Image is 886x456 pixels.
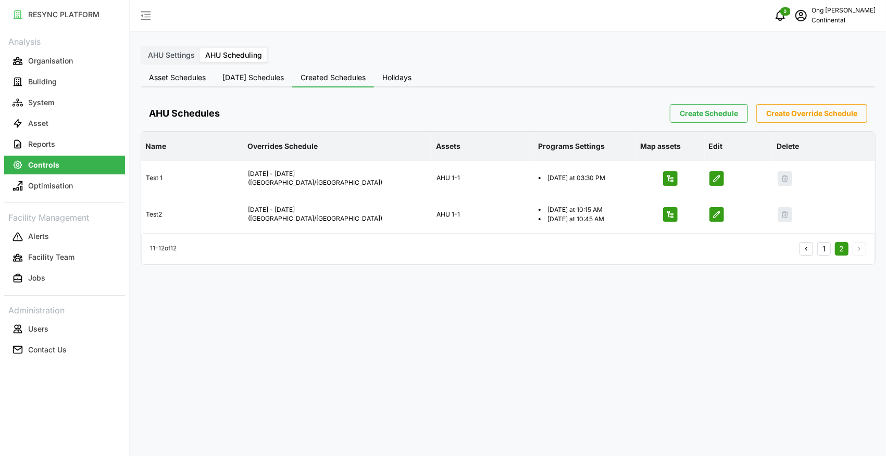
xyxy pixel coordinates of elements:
[245,133,429,160] p: Overrides Schedule
[4,156,125,174] button: Controls
[150,244,177,254] p: 11 - 12 of 12
[4,247,125,268] a: Facility Team
[4,155,125,175] a: Controls
[4,226,125,247] a: Alerts
[812,16,876,26] p: Continental
[205,50,262,59] span: AHU Scheduling
[4,114,125,133] button: Asset
[142,202,243,227] div: Test2
[149,107,220,120] h4: AHU Schedules
[4,302,125,317] p: Administration
[4,269,125,288] button: Jobs
[244,197,431,232] div: [DATE] - [DATE] ([GEOGRAPHIC_DATA]/[GEOGRAPHIC_DATA])
[4,134,125,155] a: Reports
[28,324,48,334] p: Users
[301,74,366,81] span: Created Schedules
[536,133,634,160] p: Programs Settings
[817,242,831,256] button: 1
[4,135,125,154] button: Reports
[28,9,99,20] p: RESYNC PLATFORM
[4,339,125,360] a: Contact Us
[28,160,59,170] p: Controls
[28,97,54,108] p: System
[707,133,771,160] p: Edit
[382,74,411,81] span: Holidays
[244,161,431,196] div: [DATE] - [DATE] ([GEOGRAPHIC_DATA]/[GEOGRAPHIC_DATA])
[4,4,125,25] a: RESYNC PLATFORM
[28,181,73,191] p: Optimisation
[4,176,125,195] button: Optimisation
[4,50,125,71] a: Organisation
[680,105,738,122] span: Create Schedule
[791,5,812,26] button: schedule
[434,133,532,160] p: Assets
[142,166,243,191] div: Test 1
[432,166,533,191] div: AHU 1-1
[4,113,125,134] a: Asset
[4,92,125,113] a: System
[143,133,241,160] p: Name
[547,173,605,183] span: [DATE] at 03:30 PM
[4,248,125,267] button: Facility Team
[770,5,791,26] button: notifications
[4,175,125,196] a: Optimisation
[28,345,67,355] p: Contact Us
[835,242,848,256] button: 2
[148,50,195,59] span: AHU Settings
[4,268,125,289] a: Jobs
[547,214,604,224] span: [DATE] at 10:45 AM
[4,71,125,92] a: Building
[812,6,876,16] p: Ong [PERSON_NAME]
[4,5,125,24] button: RESYNC PLATFORM
[4,93,125,112] button: System
[4,227,125,246] button: Alerts
[28,252,74,262] p: Facility Team
[4,52,125,70] button: Organisation
[28,231,49,242] p: Alerts
[670,104,748,123] button: Create Schedule
[432,202,533,227] div: AHU 1-1
[766,105,857,122] span: Create Override Schedule
[4,72,125,91] button: Building
[4,340,125,359] button: Contact Us
[639,133,703,160] p: Map assets
[28,273,45,283] p: Jobs
[784,8,787,15] span: 0
[149,74,206,81] span: Asset Schedules
[222,74,284,81] span: [DATE] Schedules
[4,209,125,224] p: Facility Management
[4,319,125,339] a: Users
[756,104,867,123] button: Create Override Schedule
[28,118,48,129] p: Asset
[775,133,873,160] p: Delete
[547,205,603,215] span: [DATE] at 10:15 AM
[4,33,125,48] p: Analysis
[28,56,73,66] p: Organisation
[28,77,57,87] p: Building
[28,139,55,149] p: Reports
[4,320,125,338] button: Users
